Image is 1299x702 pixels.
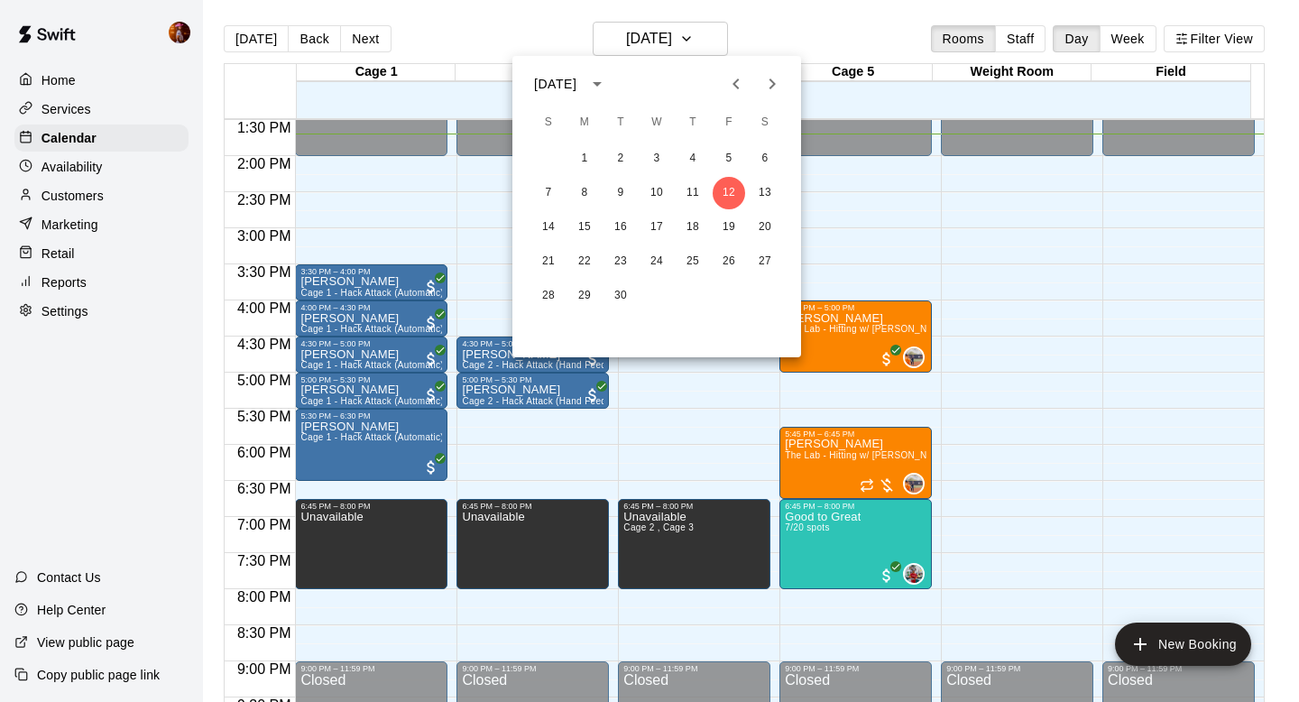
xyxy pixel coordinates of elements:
span: Thursday [677,105,709,141]
button: Next month [754,66,790,102]
button: 12 [713,177,745,209]
button: 6 [749,143,781,175]
button: 20 [749,211,781,244]
button: 29 [568,280,601,312]
button: 4 [677,143,709,175]
button: 13 [749,177,781,209]
button: 11 [677,177,709,209]
span: Wednesday [640,105,673,141]
span: Sunday [532,105,565,141]
button: 5 [713,143,745,175]
button: 27 [749,245,781,278]
span: Monday [568,105,601,141]
button: 25 [677,245,709,278]
button: 21 [532,245,565,278]
div: [DATE] [534,75,576,94]
button: 26 [713,245,745,278]
button: Previous month [718,66,754,102]
button: 17 [640,211,673,244]
button: 3 [640,143,673,175]
button: 16 [604,211,637,244]
button: 7 [532,177,565,209]
span: Tuesday [604,105,637,141]
button: 14 [532,211,565,244]
span: Friday [713,105,745,141]
button: 22 [568,245,601,278]
button: 23 [604,245,637,278]
button: 28 [532,280,565,312]
button: 1 [568,143,601,175]
button: 2 [604,143,637,175]
span: Saturday [749,105,781,141]
button: 18 [677,211,709,244]
button: 10 [640,177,673,209]
button: 19 [713,211,745,244]
button: calendar view is open, switch to year view [582,69,613,99]
button: 15 [568,211,601,244]
button: 8 [568,177,601,209]
button: 30 [604,280,637,312]
button: 24 [640,245,673,278]
button: 9 [604,177,637,209]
